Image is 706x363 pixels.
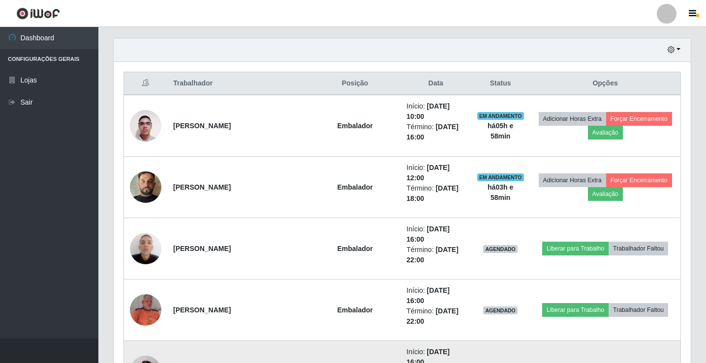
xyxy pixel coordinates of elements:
strong: [PERSON_NAME] [173,245,231,252]
img: 1732360371404.jpeg [130,159,161,215]
strong: há 03 h e 58 min [488,183,513,201]
li: Início: [406,224,465,245]
img: CoreUI Logo [16,7,60,20]
time: [DATE] 16:00 [406,225,450,243]
li: Início: [406,163,465,183]
th: Posição [309,72,400,95]
button: Trabalhador Faltou [609,303,668,317]
th: Status [471,72,530,95]
strong: Embalador [337,122,372,130]
img: 1695142713031.jpeg [130,294,161,326]
button: Avaliação [588,126,623,140]
strong: há 05 h e 58 min [488,122,513,140]
li: Término: [406,306,465,327]
button: Adicionar Horas Extra [539,112,606,126]
th: Opções [530,72,680,95]
span: AGENDADO [483,245,518,253]
time: [DATE] 16:00 [406,286,450,305]
strong: [PERSON_NAME] [173,122,231,130]
strong: Embalador [337,245,372,252]
li: Término: [406,183,465,204]
button: Trabalhador Faltou [609,242,668,255]
th: Data [400,72,471,95]
button: Adicionar Horas Extra [539,173,606,187]
button: Forçar Encerramento [606,173,672,187]
strong: [PERSON_NAME] [173,183,231,191]
time: [DATE] 12:00 [406,164,450,182]
time: [DATE] 10:00 [406,102,450,120]
li: Início: [406,285,465,306]
button: Forçar Encerramento [606,112,672,126]
span: EM ANDAMENTO [477,173,524,181]
li: Término: [406,122,465,142]
strong: Embalador [337,306,372,314]
th: Trabalhador [167,72,309,95]
span: EM ANDAMENTO [477,112,524,120]
li: Término: [406,245,465,265]
img: 1746465298396.jpeg [130,105,161,146]
span: AGENDADO [483,307,518,314]
button: Liberar para Trabalho [542,242,609,255]
button: Avaliação [588,187,623,201]
button: Liberar para Trabalho [542,303,609,317]
strong: Embalador [337,183,372,191]
strong: [PERSON_NAME] [173,306,231,314]
img: 1701349754449.jpeg [130,227,161,269]
li: Início: [406,101,465,122]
